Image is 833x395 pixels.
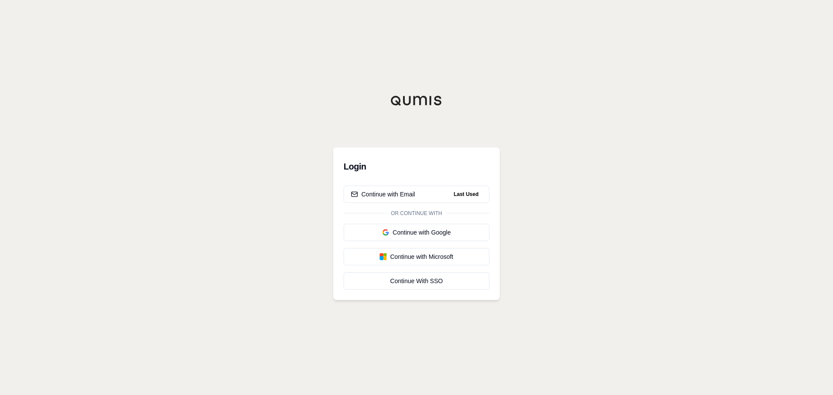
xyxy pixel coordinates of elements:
button: Continue with EmailLast Used [344,186,489,203]
button: Continue with Google [344,224,489,241]
button: Continue with Microsoft [344,248,489,265]
a: Continue With SSO [344,272,489,290]
div: Continue with Google [351,228,482,237]
div: Continue with Email [351,190,415,199]
div: Continue With SSO [351,277,482,285]
span: Last Used [450,189,482,199]
span: Or continue with [387,210,446,217]
div: Continue with Microsoft [351,252,482,261]
h3: Login [344,158,489,175]
img: Qumis [390,95,443,106]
